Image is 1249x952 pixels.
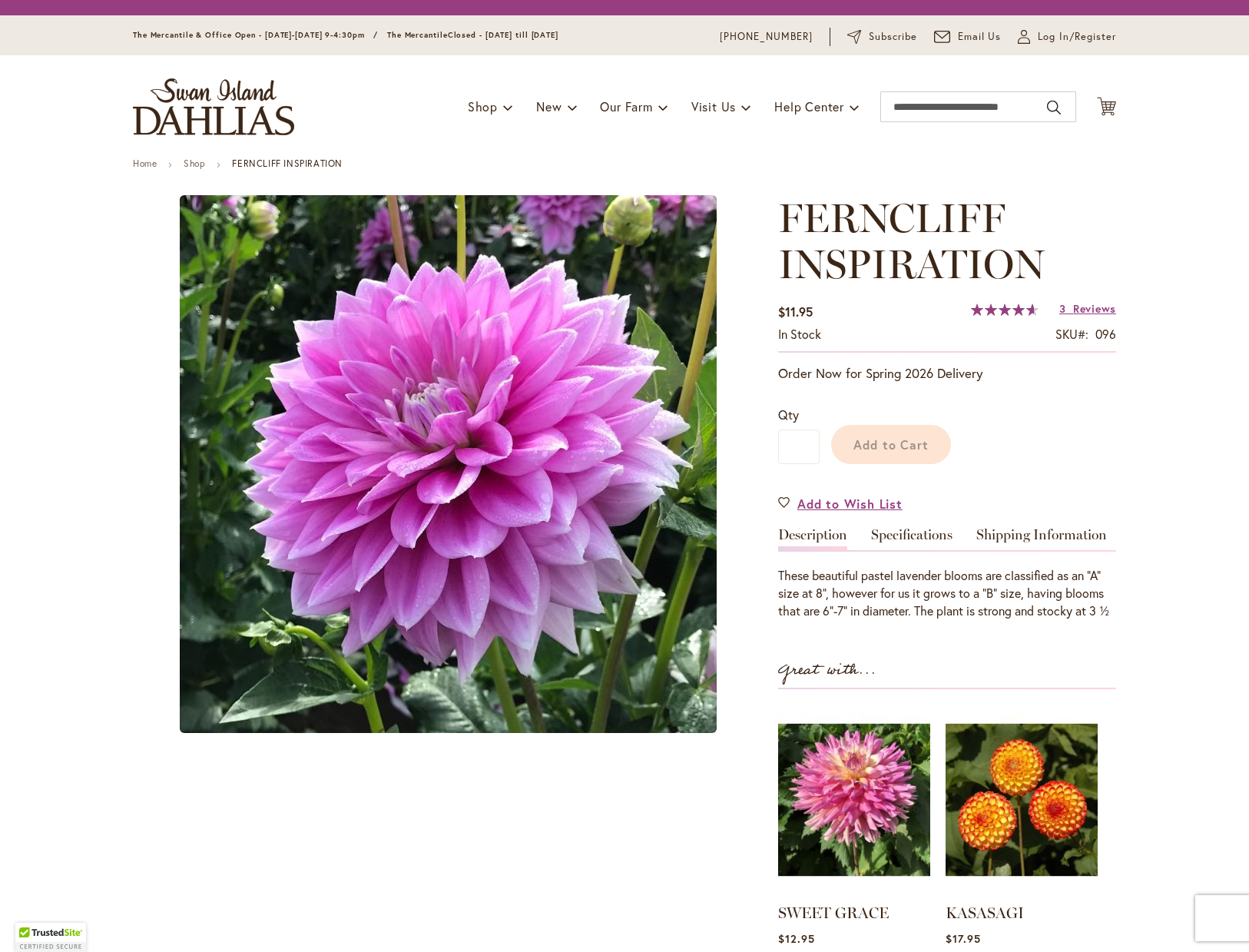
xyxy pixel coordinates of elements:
a: 3 Reviews [1059,301,1116,316]
a: Email Us [934,29,1002,45]
iframe: Launch Accessibility Center [12,897,55,940]
a: Add to Wish List [778,495,903,512]
a: Shipping Information [976,528,1107,550]
div: 93% [971,304,1039,316]
span: The Mercantile & Office Open - [DATE]-[DATE] 9-4:30pm / The Mercantile [133,30,448,40]
span: Shop [468,98,498,114]
span: $11.95 [778,304,813,320]
p: Order Now for Spring 2026 Delivery [778,364,1116,383]
span: Email Us [958,29,1002,45]
span: Subscribe [869,29,917,45]
img: SWEET GRACE [778,705,930,895]
span: $17.95 [946,931,981,946]
span: Add to Wish List [797,495,903,512]
span: $12.95 [778,931,815,946]
span: New [536,98,562,114]
div: Availability [778,326,821,343]
span: Log In/Register [1038,29,1116,45]
a: SWEET GRACE [778,904,889,922]
a: Subscribe [847,29,917,45]
strong: FERNCLIFF INSPIRATION [232,158,343,169]
strong: Great with... [778,658,876,683]
span: Visit Us [691,98,736,114]
img: KASASAGI [946,705,1098,895]
a: Description [778,528,847,550]
span: 3 [1059,301,1066,316]
span: Qty [778,406,799,423]
img: main product photo [180,195,717,733]
a: KASASAGI [946,904,1024,922]
span: Closed - [DATE] till [DATE] [448,30,558,40]
a: store logo [133,78,294,135]
div: These beautiful pastel lavender blooms are classified as an “A” size at 8”, however for us it gro... [778,567,1116,620]
span: Help Center [774,98,844,114]
strong: SKU [1055,326,1088,342]
span: Reviews [1073,301,1116,316]
div: Detailed Product Info [778,528,1116,620]
span: Our Farm [600,98,652,114]
div: 096 [1095,326,1116,343]
span: In stock [778,326,821,342]
a: Shop [184,158,205,169]
a: Log In/Register [1018,29,1116,45]
a: Home [133,158,157,169]
a: Specifications [871,528,952,550]
a: [PHONE_NUMBER] [720,29,813,45]
span: FERNCLIFF INSPIRATION [778,194,1045,288]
